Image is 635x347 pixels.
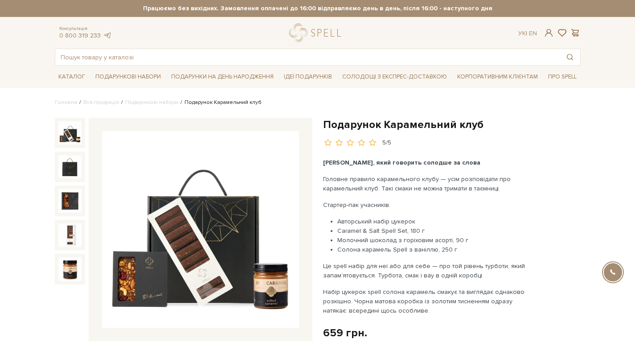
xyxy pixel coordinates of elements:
li: Авторський набір цукерок [337,217,532,226]
li: Молочний шоколад з горіховим асорті, 90 г [337,235,532,245]
button: Пошук товару у каталозі [560,49,580,65]
li: Солона карамель Spell з ваніллю, 250 г [337,245,532,254]
li: Подарунок Карамельний клуб [178,99,262,107]
div: Ук [518,29,537,37]
b: [PERSON_NAME], який говорить солодше за слова [323,159,480,166]
h1: Подарунок Карамельний клуб [323,118,581,132]
a: 0 800 319 233 [59,32,101,39]
img: Подарунок Карамельний клуб [58,155,82,178]
div: 5/5 [382,139,391,147]
img: Подарунок Карамельний клуб [102,131,299,328]
a: Каталог [55,70,89,84]
div: 659 грн. [323,326,367,340]
a: logo [289,24,345,42]
a: Подарункові набори [92,70,164,84]
a: Ідеї подарунків [280,70,336,84]
a: telegram [103,32,112,39]
img: Подарунок Карамельний клуб [58,189,82,212]
li: Caramel & Salt Spell Set, 180 г [337,226,532,235]
strong: Працюємо без вихідних. Замовлення оплачені до 16:00 відправляємо день в день, після 16:00 - насту... [55,4,581,12]
a: Про Spell [545,70,580,84]
a: Корпоративним клієнтам [454,70,541,84]
img: Подарунок Карамельний клуб [58,223,82,247]
img: Подарунок Карамельний клуб [58,121,82,145]
p: Стартер-пак учасників: [323,200,532,210]
img: Подарунок Карамельний клуб [58,257,82,281]
p: Це spell набір для неї або для себе — про той рівень турботи, який запам’ятовується. Турбота, сма... [323,261,532,280]
a: Солодощі з експрес-доставкою [339,69,451,84]
span: Консультація: [59,26,112,32]
a: Подарункові набори [125,99,178,106]
a: Вся продукція [83,99,119,106]
input: Пошук товару у каталозі [55,49,560,65]
a: Головна [55,99,77,106]
p: Головне правило карамельного клубу — усім розповідати про карамельний клуб. Такі смаки не можна т... [323,174,532,193]
a: En [529,29,537,37]
p: Набір цукерок spell солона карамель смакує та виглядає однаково розкішно. Чорна матова коробка із... [323,287,532,315]
a: Подарунки на День народження [168,70,277,84]
span: | [526,29,527,37]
